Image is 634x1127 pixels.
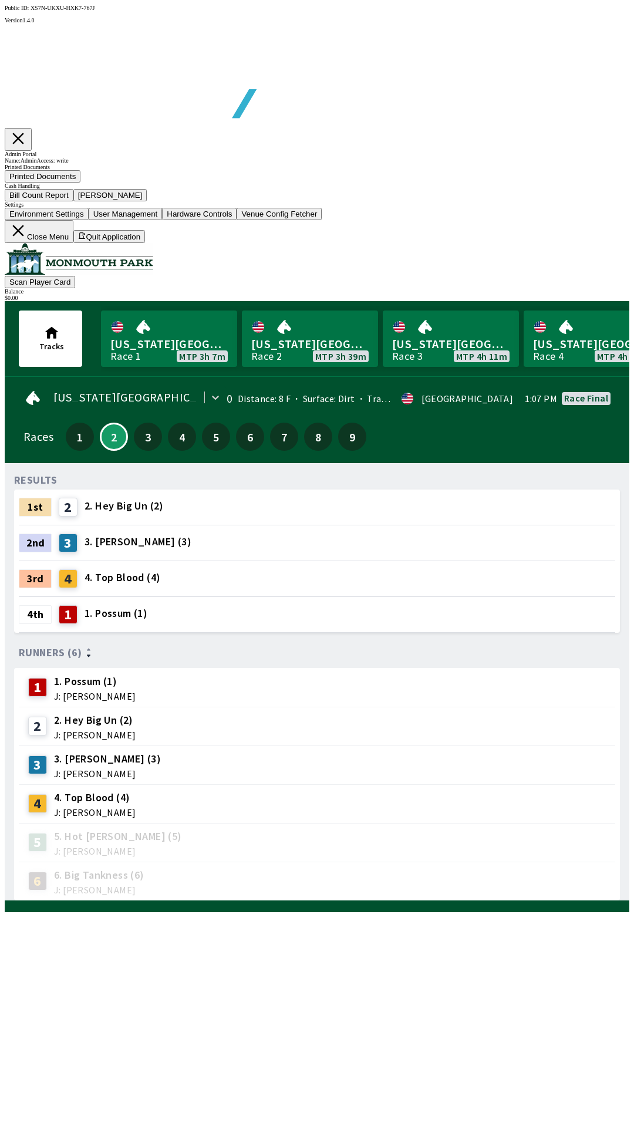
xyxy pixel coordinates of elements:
div: 4 [59,569,77,588]
a: [US_STATE][GEOGRAPHIC_DATA]Race 1MTP 3h 7m [101,311,237,367]
button: [PERSON_NAME] [73,189,147,201]
button: 9 [338,423,366,451]
span: 1:07 PM [525,394,557,403]
button: Quit Application [73,230,145,243]
div: 2 [59,498,77,517]
button: 5 [202,423,230,451]
div: Admin Portal [5,151,629,157]
span: MTP 4h 11m [456,352,507,361]
div: Cash Handling [5,183,629,189]
span: 3. [PERSON_NAME] (3) [85,534,191,549]
div: Settings [5,201,629,208]
span: J: [PERSON_NAME] [54,730,136,740]
a: [US_STATE][GEOGRAPHIC_DATA]Race 3MTP 4h 11m [383,311,519,367]
span: 3 [137,433,159,441]
div: Race 4 [533,352,564,361]
span: 4. Top Blood (4) [85,570,160,585]
span: 4. Top Blood (4) [54,790,136,805]
span: 1. Possum (1) [54,674,136,689]
span: 6 [239,433,261,441]
button: Venue Config Fetcher [237,208,322,220]
div: RESULTS [14,475,58,485]
button: Printed Documents [5,170,80,183]
div: 3 [28,755,47,774]
div: 5 [28,833,47,852]
span: J: [PERSON_NAME] [54,808,136,817]
span: 2 [104,434,124,440]
div: [GEOGRAPHIC_DATA] [421,394,513,403]
span: J: [PERSON_NAME] [54,846,182,856]
button: Close Menu [5,220,73,243]
span: 6. Big Tankness (6) [54,868,144,883]
button: 6 [236,423,264,451]
a: [US_STATE][GEOGRAPHIC_DATA]Race 2MTP 3h 39m [242,311,378,367]
span: Surface: Dirt [291,393,355,404]
span: 2. Hey Big Un (2) [54,713,136,728]
button: 4 [168,423,196,451]
img: venue logo [5,243,153,275]
div: 6 [28,872,47,890]
span: Track Condition: Fast [355,393,457,404]
button: Bill Count Report [5,189,73,201]
div: 4 [28,794,47,813]
span: 2. Hey Big Un (2) [85,498,164,514]
span: J: [PERSON_NAME] [54,691,136,701]
div: 3 [59,534,77,552]
div: 1 [28,678,47,697]
span: 1 [69,433,91,441]
span: [US_STATE][GEOGRAPHIC_DATA] [251,336,369,352]
div: 2 [28,717,47,735]
div: Race 1 [110,352,141,361]
div: 1st [19,498,52,517]
button: Scan Player Card [5,276,75,288]
div: 2nd [19,534,52,552]
span: [US_STATE][GEOGRAPHIC_DATA] [53,393,229,402]
div: 3rd [19,569,52,588]
div: Printed Documents [5,164,629,170]
div: 4th [19,605,52,624]
button: 3 [134,423,162,451]
button: Tracks [19,311,82,367]
div: Race 3 [392,352,423,361]
button: Hardware Controls [162,208,237,220]
button: User Management [89,208,163,220]
button: Environment Settings [5,208,89,220]
span: 9 [341,433,363,441]
div: Name: Admin Access: write [5,157,629,164]
div: Public ID: [5,5,629,11]
div: Race final [564,393,608,403]
span: 5. Hot [PERSON_NAME] (5) [54,829,182,844]
img: global tote logo [32,23,369,147]
span: 3. [PERSON_NAME] (3) [54,751,161,767]
div: 1 [59,605,77,624]
span: Runners (6) [19,648,82,657]
span: 7 [273,433,295,441]
div: $ 0.00 [5,295,629,301]
span: XS7N-UKXU-HXK7-767J [31,5,95,11]
div: 0 [227,394,232,403]
div: Runners (6) [19,647,615,659]
span: 5 [205,433,227,441]
span: [US_STATE][GEOGRAPHIC_DATA] [110,336,228,352]
button: 2 [100,423,128,451]
div: Races [23,432,53,441]
span: J: [PERSON_NAME] [54,885,144,895]
span: MTP 3h 39m [315,352,366,361]
div: Balance [5,288,629,295]
span: Distance: 8 F [238,393,291,404]
div: Race 2 [251,352,282,361]
button: 1 [66,423,94,451]
div: Version 1.4.0 [5,17,629,23]
button: 8 [304,423,332,451]
span: J: [PERSON_NAME] [54,769,161,778]
span: 1. Possum (1) [85,606,147,621]
span: 4 [171,433,193,441]
span: Tracks [39,341,64,352]
span: 8 [307,433,329,441]
span: MTP 3h 7m [179,352,225,361]
span: [US_STATE][GEOGRAPHIC_DATA] [392,336,510,352]
button: 7 [270,423,298,451]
